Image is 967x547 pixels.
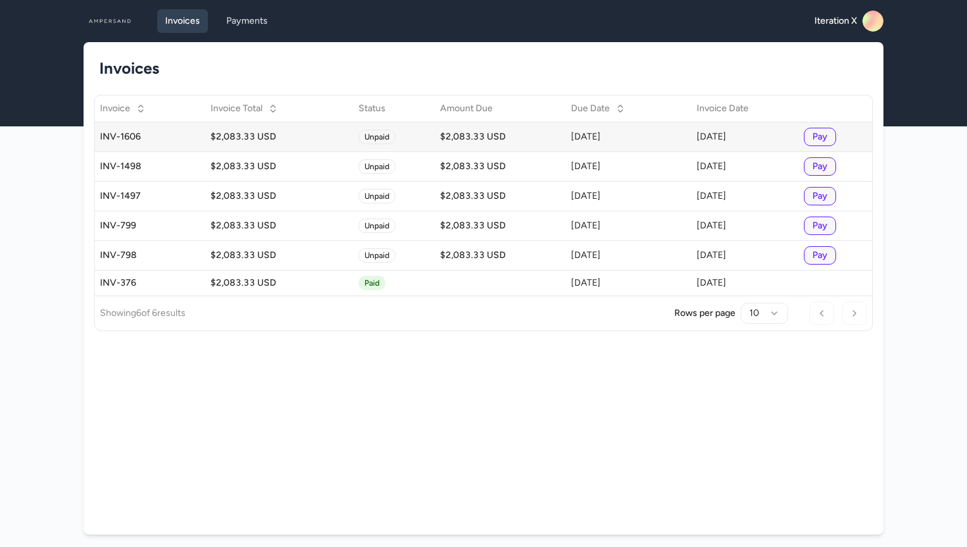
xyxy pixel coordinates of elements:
[804,246,836,265] button: Pay
[814,11,883,32] a: Iteration X
[92,98,154,119] button: Invoice
[571,190,686,203] div: [DATE]
[157,9,208,33] a: Invoices
[697,219,793,232] div: [DATE]
[571,160,686,173] div: [DATE]
[89,11,131,32] img: logo_1730802395.png
[804,217,836,235] button: Pay
[814,14,857,28] span: Iteration X
[100,160,200,173] div: INV-1498
[697,130,793,143] div: [DATE]
[353,95,435,122] th: Status
[697,249,793,262] div: [DATE]
[100,307,186,320] p: Showing 6 of 6 results
[211,102,262,115] span: Invoice Total
[100,130,200,143] div: INV-1606
[804,187,836,205] button: Pay
[359,276,385,290] span: Paid
[571,249,686,262] div: [DATE]
[440,219,560,232] div: $2,083.33 USD
[100,276,200,290] div: INV-376
[359,219,395,233] span: Unpaid
[211,190,348,203] div: $2,083.33 USD
[440,160,560,173] div: $2,083.33 USD
[211,276,348,290] div: $2,083.33 USD
[100,249,200,262] div: INV-798
[674,307,735,320] p: Rows per page
[211,160,348,173] div: $2,083.33 USD
[571,219,686,232] div: [DATE]
[440,190,560,203] div: $2,083.33 USD
[571,276,686,290] div: [DATE]
[563,98,633,119] button: Due Date
[211,130,348,143] div: $2,083.33 USD
[697,190,793,203] div: [DATE]
[435,95,566,122] th: Amount Due
[203,98,286,119] button: Invoice Total
[100,219,200,232] div: INV-799
[211,219,348,232] div: $2,083.33 USD
[571,130,686,143] div: [DATE]
[440,249,560,262] div: $2,083.33 USD
[804,128,836,146] button: Pay
[571,102,610,115] span: Due Date
[100,102,130,115] span: Invoice
[697,276,793,290] div: [DATE]
[99,58,857,79] h1: Invoices
[359,130,395,144] span: Unpaid
[359,159,395,174] span: Unpaid
[359,189,395,203] span: Unpaid
[359,248,395,263] span: Unpaid
[211,249,348,262] div: $2,083.33 USD
[804,157,836,176] button: Pay
[697,160,793,173] div: [DATE]
[691,95,799,122] th: Invoice Date
[440,130,560,143] div: $2,083.33 USD
[218,9,276,33] a: Payments
[100,190,200,203] div: INV-1497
